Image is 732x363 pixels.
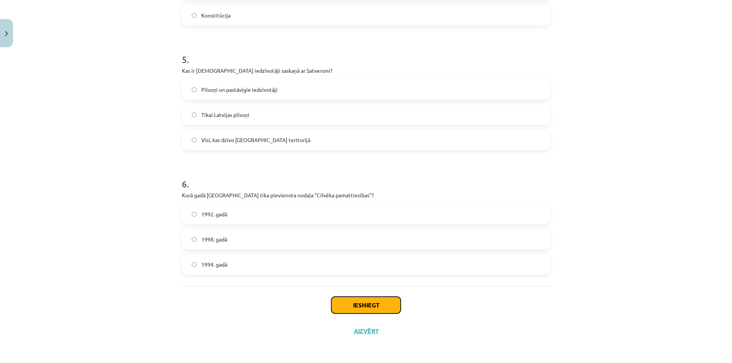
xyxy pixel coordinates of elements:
[192,262,197,267] input: 1994. gadā
[201,261,227,269] span: 1994. gadā
[182,41,550,64] h1: 5 .
[201,11,231,19] span: Konstitūcija
[192,13,197,18] input: Konstitūcija
[352,327,380,335] button: Aizvērt
[192,112,197,117] input: Tikai Latvijas pilsoņi
[182,191,550,199] p: Kurā gadā [GEOGRAPHIC_DATA] tika pievienota nodaļa "Cilvēka pamattiesības"?
[201,111,249,119] span: Tikai Latvijas pilsoņi
[331,297,401,313] button: Iesniegt
[201,86,278,94] span: Pilsoņi un pastāvīgie iedzīvotāji
[192,138,197,142] input: Visi, kas dzīvo [GEOGRAPHIC_DATA] teritorijā
[182,67,550,75] p: Kas ir [DEMOGRAPHIC_DATA] iedzīvotāji saskaņā ar Satversmi?
[201,235,227,243] span: 1998. gadā
[201,136,310,144] span: Visi, kas dzīvo [GEOGRAPHIC_DATA] teritorijā
[192,87,197,92] input: Pilsoņi un pastāvīgie iedzīvotāji
[201,210,227,218] span: 1992. gadā
[182,165,550,189] h1: 6 .
[192,237,197,242] input: 1998. gadā
[5,31,8,36] img: icon-close-lesson-0947bae3869378f0d4975bcd49f059093ad1ed9edebbc8119c70593378902aed.svg
[192,212,197,217] input: 1992. gadā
